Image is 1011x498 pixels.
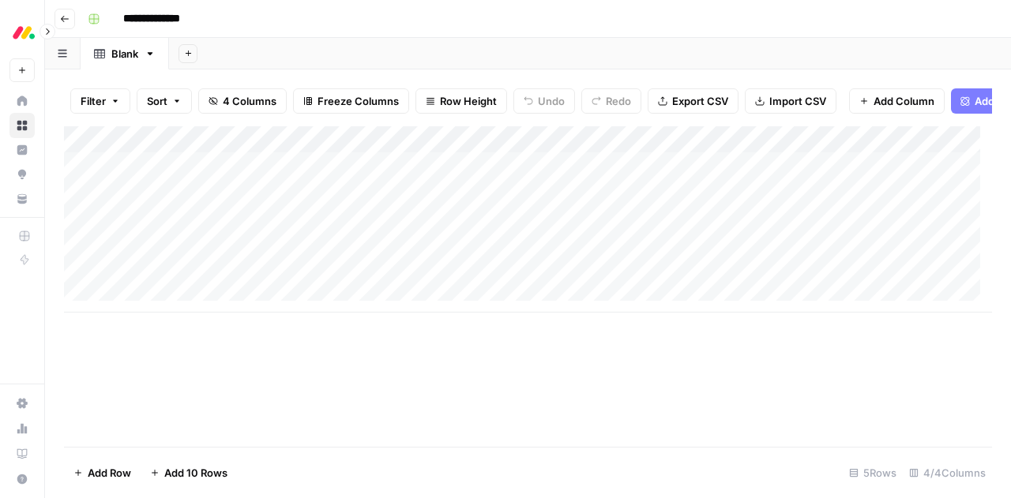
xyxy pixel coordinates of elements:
button: Freeze Columns [293,88,409,114]
span: Redo [606,93,631,109]
a: Learning Hub [9,441,35,466]
span: Filter [81,93,106,109]
button: Add Row [64,460,141,485]
a: Settings [9,391,35,416]
button: Workspace: Monday.com [9,13,35,52]
button: Row Height [415,88,507,114]
span: Add Column [874,93,934,109]
button: Add 10 Rows [141,460,237,485]
img: Monday.com Logo [9,18,38,47]
span: 4 Columns [223,93,276,109]
button: 4 Columns [198,88,287,114]
span: Add Row [88,465,131,481]
span: Undo [538,93,565,109]
button: Undo [513,88,575,114]
span: Freeze Columns [318,93,399,109]
a: Usage [9,416,35,441]
div: Blank [111,46,138,62]
span: Add 10 Rows [164,465,227,481]
span: Row Height [440,93,497,109]
button: Sort [137,88,192,114]
button: Filter [70,88,130,114]
button: Add Column [849,88,945,114]
span: Sort [147,93,167,109]
button: Import CSV [745,88,836,114]
a: Home [9,88,35,114]
button: Help + Support [9,466,35,492]
a: Browse [9,113,35,138]
span: Export CSV [672,93,728,109]
div: 5 Rows [843,460,903,485]
a: Opportunities [9,162,35,187]
span: Import CSV [769,93,826,109]
div: 4/4 Columns [903,460,992,485]
button: Export CSV [648,88,739,114]
button: Redo [581,88,641,114]
a: Insights [9,137,35,163]
a: Your Data [9,186,35,212]
a: Blank [81,38,169,69]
